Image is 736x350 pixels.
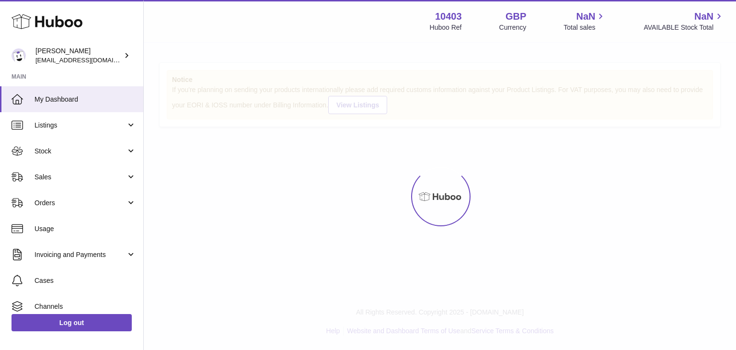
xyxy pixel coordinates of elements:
[34,224,136,233] span: Usage
[644,23,724,32] span: AVAILABLE Stock Total
[34,95,136,104] span: My Dashboard
[11,48,26,63] img: internalAdmin-10403@internal.huboo.com
[34,173,126,182] span: Sales
[35,56,141,64] span: [EMAIL_ADDRESS][DOMAIN_NAME]
[34,250,126,259] span: Invoicing and Payments
[563,23,606,32] span: Total sales
[34,302,136,311] span: Channels
[499,23,527,32] div: Currency
[563,10,606,32] a: NaN Total sales
[694,10,713,23] span: NaN
[34,276,136,285] span: Cases
[430,23,462,32] div: Huboo Ref
[435,10,462,23] strong: 10403
[644,10,724,32] a: NaN AVAILABLE Stock Total
[34,121,126,130] span: Listings
[506,10,526,23] strong: GBP
[35,47,122,65] div: [PERSON_NAME]
[34,198,126,208] span: Orders
[576,10,595,23] span: NaN
[34,147,126,156] span: Stock
[11,314,132,331] a: Log out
